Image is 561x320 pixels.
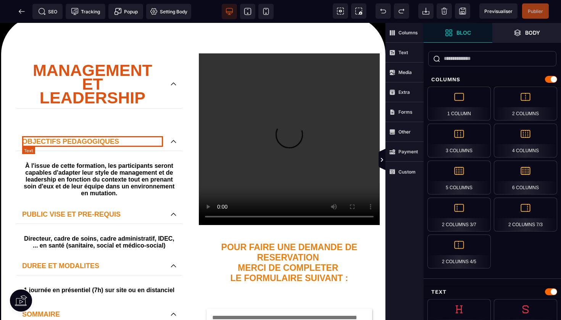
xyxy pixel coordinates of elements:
div: Text [424,285,561,299]
text: 1 journée en présentiel (7h) sur site ou en distanciel [18,262,180,273]
span: View components [333,3,348,19]
strong: Other [398,129,411,135]
p: SOMMAIRE [22,286,163,297]
strong: Forms [398,109,413,115]
p: DUREE ET MODALITES [22,238,163,248]
span: Tracking [71,8,100,15]
div: 2 Columns 3/7 [427,198,491,232]
span: Open Blocks [424,23,492,43]
div: Columns [424,72,561,87]
p: PUBLIC VISE ET PRE-REQUIS [22,186,163,197]
div: 5 Columns [427,161,491,195]
span: SEO [38,8,57,15]
span: Screenshot [351,3,366,19]
p: MANAGEMENT ET LEADERSHIP [22,40,163,82]
div: 2 Columns 4/5 [427,235,491,269]
strong: Bloc [456,30,471,35]
strong: Media [398,69,412,75]
span: Popup [114,8,138,15]
b: POUR FAIRE UNE DEMANDE DE RESERVATION MERCI DE COMPLETER LE FORMULAIRE SUIVANT : [221,219,360,260]
strong: Payment [398,149,418,154]
p: OBJECTIFS PEDAGOGIQUES [22,113,163,124]
strong: Extra [398,89,410,95]
div: 4 Columns [494,124,557,158]
span: Open Layer Manager [492,23,561,43]
div: 2 Columns [494,87,557,121]
div: 6 Columns [494,161,557,195]
strong: Custom [398,169,416,175]
strong: Text [398,50,408,55]
div: 3 Columns [427,124,491,158]
text: À l'issue de cette formation, les participants seront capables d'adapter leur style de management... [22,138,176,176]
span: Preview [479,3,517,19]
div: 2 Columns 7/3 [494,198,557,232]
strong: Columns [398,30,418,35]
span: Setting Body [150,8,187,15]
div: 1 Column [427,87,491,121]
text: Directeur, cadre de soins, cadre administratif, IDEC, ... en santé (sanitaire, social et médico-s... [22,211,176,228]
span: Previsualiser [484,8,513,14]
span: Publier [528,8,543,14]
strong: Body [525,30,540,35]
